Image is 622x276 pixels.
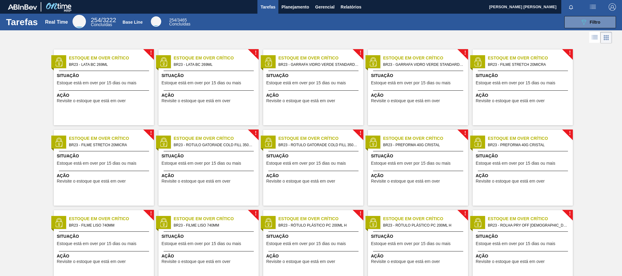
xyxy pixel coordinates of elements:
span: BR23 - RÓTULO PLÁSTICO PC 200ML H [278,222,359,229]
span: Ação [371,92,467,99]
span: Revisite o estoque que está em over [266,99,335,103]
img: status [159,57,168,66]
span: Estoque está em over por 15 dias ou mais [371,81,450,85]
span: Situação [371,72,467,79]
span: Planejamento [281,3,309,11]
span: Situação [161,233,257,240]
span: BR23 - FILME STRETCH 20MICRA [488,61,568,68]
span: ! [464,51,466,55]
span: Estoque em Over Crítico [69,216,154,222]
span: ! [150,131,152,136]
span: Ação [57,92,152,99]
span: Estoque em Over Crítico [383,216,468,222]
span: ! [255,131,257,136]
span: Estoque está em over por 15 dias ou mais [57,161,136,166]
span: Tarefas [260,3,275,11]
span: Estoque em Over Crítico [174,135,259,142]
span: Ação [371,173,467,179]
img: status [473,57,482,66]
h1: Tarefas [6,19,38,25]
span: Ação [371,253,467,259]
span: Estoque em Over Crítico [69,55,154,61]
button: Notificações [561,3,581,11]
span: Situação [266,153,362,159]
span: Revisite o estoque que está em over [57,99,126,103]
img: status [369,138,378,147]
img: status [264,57,273,66]
img: status [54,218,63,227]
span: Situação [266,72,362,79]
span: Estoque em Over Crítico [69,135,154,142]
span: BR23 - ROTULO GATORADE COLD FILL 350ML H BLBRRY [278,142,359,148]
span: Situação [476,153,571,159]
img: status [159,218,168,227]
span: Estoque está em over por 15 dias ou mais [266,81,346,85]
span: 254 [91,17,101,23]
span: Estoque em Over Crítico [488,55,573,61]
span: BR23 - FILME STRETCH 20MICRA [69,142,149,148]
img: status [473,138,482,147]
span: ! [359,211,361,216]
span: Gerencial [315,3,335,11]
div: Real Time [73,15,86,28]
span: ! [464,211,466,216]
span: Estoque em Over Crítico [278,135,363,142]
span: Estoque está em over por 15 dias ou mais [476,241,555,246]
span: Estoque está em over por 15 dias ou mais [476,81,555,85]
span: Estoque em Over Crítico [174,55,259,61]
span: ! [464,131,466,136]
span: Ação [266,173,362,179]
span: Filtro [590,20,600,25]
span: Situação [57,233,152,240]
span: Estoque está em over por 15 dias ou mais [161,81,241,85]
span: Ação [266,92,362,99]
span: ! [569,131,571,136]
img: status [159,138,168,147]
span: Estoque está em over por 15 dias ou mais [371,161,450,166]
span: ! [255,51,257,55]
span: ! [359,51,361,55]
span: Situação [371,233,467,240]
div: Real Time [45,19,68,25]
span: Estoque está em over por 15 dias ou mais [266,161,346,166]
span: Ação [476,92,571,99]
span: ! [359,131,361,136]
span: Estoque em Over Crítico [383,55,468,61]
img: status [54,57,63,66]
span: Situação [57,153,152,159]
span: BR23 - FILME LISO 740MM [69,222,149,229]
span: / 3465 [169,18,187,22]
span: Situação [266,233,362,240]
span: BR23 - ROLHA PRY OFF BRAHMA 300ML [488,222,568,229]
span: Estoque em Over Crítico [174,216,259,222]
span: Estoque está em over por 15 dias ou mais [57,241,136,246]
span: Situação [476,72,571,79]
div: Base Line [151,16,161,27]
span: Estoque em Over Crítico [278,55,363,61]
img: TNhmsLtSVTkK8tSr43FrP2fwEKptu5GPRR3wAAAABJRU5ErkJggg== [8,4,37,10]
span: Revisite o estoque que está em over [57,179,126,183]
div: Base Line [123,20,143,25]
span: ! [569,211,571,216]
span: Revisite o estoque que está em over [266,179,335,183]
button: Filtro [564,16,616,28]
div: Visão em Lista [589,32,600,43]
span: 254 [169,18,176,22]
span: BR23 - RÓTULO PLÁSTICO PC 200ML H [383,222,463,229]
span: Estoque está em over por 15 dias ou mais [57,81,136,85]
span: Estoque está em over por 15 dias ou mais [476,161,555,166]
span: Estoque em Over Crítico [383,135,468,142]
span: Revisite o estoque que está em over [161,179,230,183]
span: BR23 - LATA BC 269ML [69,61,149,68]
span: BR23 - PREFORMA 40G CRISTAL [488,142,568,148]
span: Estoque em Over Crítico [278,216,363,222]
span: Ação [57,253,152,259]
span: Estoque está em over por 15 dias ou mais [266,241,346,246]
span: ! [569,51,571,55]
span: Revisite o estoque que está em over [371,99,440,103]
span: BR23 - GARRAFA VIDRO VERDE STANDARD 600ML [278,61,359,68]
img: status [369,57,378,66]
span: Ação [57,173,152,179]
span: Revisite o estoque que está em over [476,179,545,183]
span: Relatórios [341,3,361,11]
